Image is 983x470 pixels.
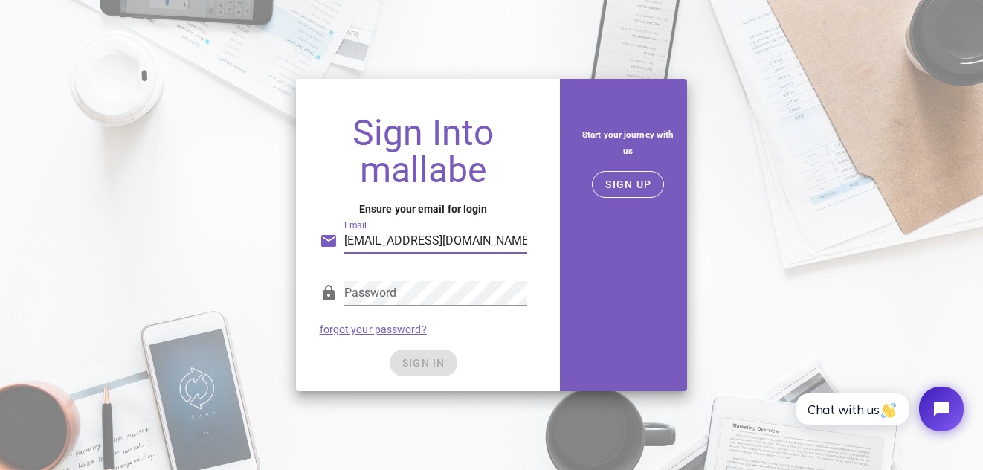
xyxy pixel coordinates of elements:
input: Your email address [344,229,527,253]
h1: Sign Into mallabe [320,115,527,189]
h4: Ensure your email for login [320,201,527,217]
label: Email [344,220,367,231]
span: SIGN UP [605,178,651,190]
h5: Start your journey with us [581,126,676,159]
iframe: Tidio Chat [780,374,976,444]
a: forgot your password? [320,323,427,335]
button: SIGN UP [592,171,664,198]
